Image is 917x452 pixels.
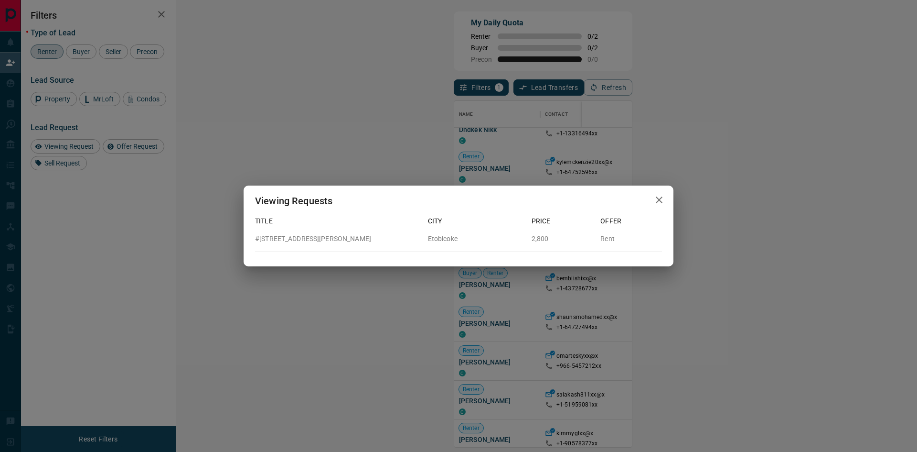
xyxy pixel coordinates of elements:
p: Title [255,216,420,226]
p: Price [532,216,593,226]
p: #[STREET_ADDRESS][PERSON_NAME] [255,234,420,244]
p: Offer [600,216,662,226]
p: Rent [600,234,662,244]
p: City [428,216,524,226]
h2: Viewing Requests [244,186,344,216]
p: 2,800 [532,234,593,244]
p: Etobicoke [428,234,524,244]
